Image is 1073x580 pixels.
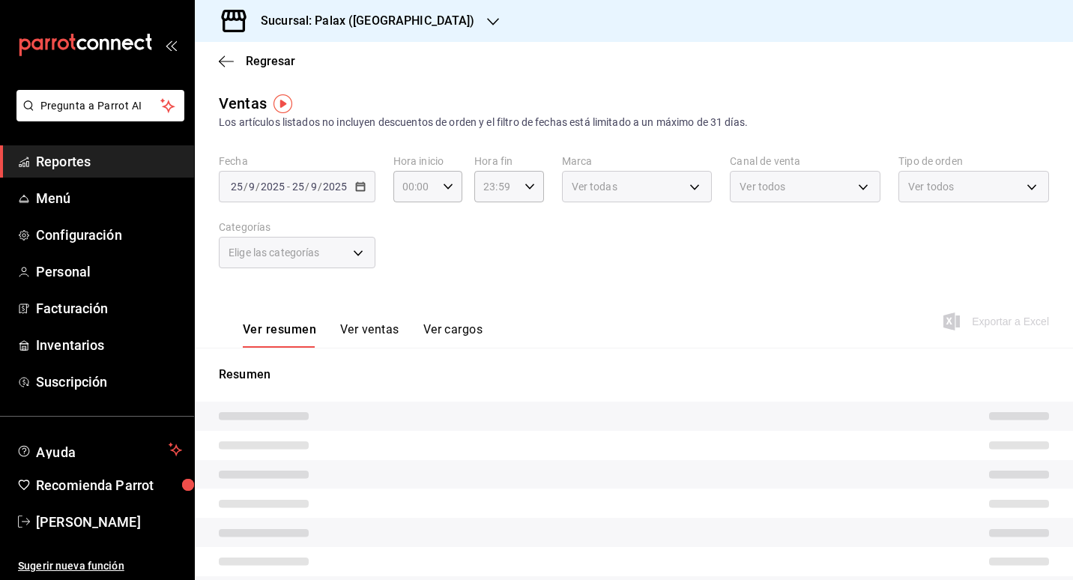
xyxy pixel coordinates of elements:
[260,181,285,193] input: ----
[393,156,462,166] label: Hora inicio
[248,181,256,193] input: --
[273,94,292,113] img: Tooltip marker
[219,92,267,115] div: Ventas
[318,181,322,193] span: /
[730,156,880,166] label: Canal de venta
[572,179,617,194] span: Ver todas
[243,322,483,348] div: Pestañas de navegación
[287,181,290,193] span: -
[219,222,375,232] label: Categorías
[243,322,316,337] font: Ver resumen
[423,322,483,348] button: Ver cargos
[246,54,295,68] span: Regresar
[291,181,305,193] input: --
[322,181,348,193] input: ----
[229,245,320,260] span: Elige las categorías
[244,181,248,193] span: /
[310,181,318,193] input: --
[898,156,1049,166] label: Tipo de orden
[10,109,184,124] a: Pregunta a Parrot AI
[18,560,124,572] font: Sugerir nueva función
[40,98,161,114] span: Pregunta a Parrot AI
[165,39,177,51] button: open_drawer_menu
[230,181,244,193] input: --
[256,181,260,193] span: /
[36,190,71,206] font: Menú
[36,337,104,353] font: Inventarios
[219,115,1049,130] div: Los artículos listados no incluyen descuentos de orden y el filtro de fechas está limitado a un m...
[36,227,122,243] font: Configuración
[36,300,108,316] font: Facturación
[36,264,91,280] font: Personal
[36,514,141,530] font: [PERSON_NAME]
[36,374,107,390] font: Suscripción
[16,90,184,121] button: Pregunta a Parrot AI
[908,179,954,194] span: Ver todos
[219,156,375,166] label: Fecha
[36,477,154,493] font: Recomienda Parrot
[36,154,91,169] font: Reportes
[249,12,475,30] h3: Sucursal: Palax ([GEOGRAPHIC_DATA])
[474,156,543,166] label: Hora fin
[740,179,785,194] span: Ver todos
[340,322,399,348] button: Ver ventas
[219,366,1049,384] p: Resumen
[305,181,309,193] span: /
[219,54,295,68] button: Regresar
[562,156,713,166] label: Marca
[36,441,163,459] span: Ayuda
